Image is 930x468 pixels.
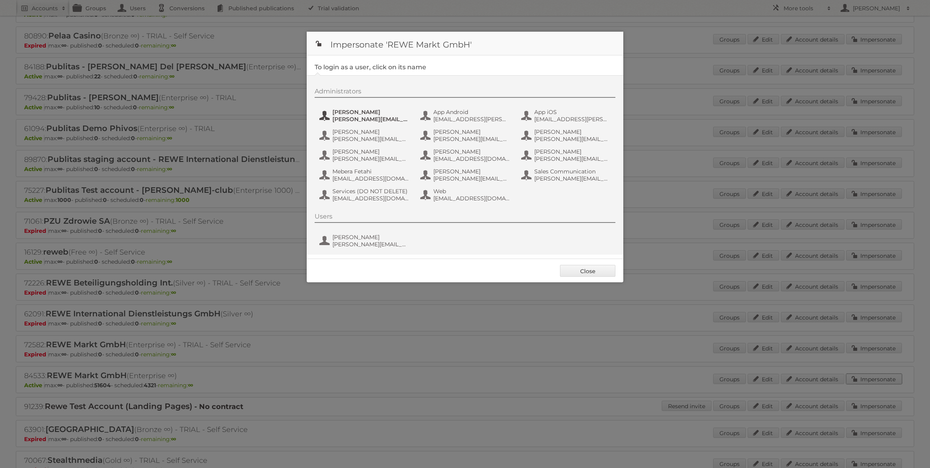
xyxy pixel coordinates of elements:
[433,188,510,195] span: Web
[433,195,510,202] span: [EMAIL_ADDRESS][DOMAIN_NAME]
[520,167,613,183] button: Sales Communication [PERSON_NAME][EMAIL_ADDRESS][PERSON_NAME][DOMAIN_NAME]
[332,108,409,116] span: [PERSON_NAME]
[332,195,409,202] span: [EMAIL_ADDRESS][DOMAIN_NAME]
[319,187,412,203] button: Services (DO NOT DELETE) [EMAIL_ADDRESS][DOMAIN_NAME]
[534,135,611,143] span: [PERSON_NAME][EMAIL_ADDRESS][PERSON_NAME][DOMAIN_NAME]
[332,128,409,135] span: [PERSON_NAME]
[332,168,409,175] span: Mebera Fetahi
[319,108,412,124] button: [PERSON_NAME] [PERSON_NAME][EMAIL_ADDRESS][PERSON_NAME][DOMAIN_NAME]
[419,187,512,203] button: Web [EMAIL_ADDRESS][DOMAIN_NAME]
[332,175,409,182] span: [EMAIL_ADDRESS][DOMAIN_NAME]
[319,233,412,249] button: [PERSON_NAME] [PERSON_NAME][EMAIL_ADDRESS][DOMAIN_NAME]
[319,167,412,183] button: Mebera Fetahi [EMAIL_ADDRESS][DOMAIN_NAME]
[520,127,613,143] button: [PERSON_NAME] [PERSON_NAME][EMAIL_ADDRESS][PERSON_NAME][DOMAIN_NAME]
[315,88,615,98] div: Administrators
[520,108,613,124] button: App iOS [EMAIL_ADDRESS][PERSON_NAME][DOMAIN_NAME]
[433,155,510,162] span: [EMAIL_ADDRESS][DOMAIN_NAME]
[534,168,611,175] span: Sales Communication
[419,167,512,183] button: [PERSON_NAME] [PERSON_NAME][EMAIL_ADDRESS][DOMAIN_NAME]
[520,147,613,163] button: [PERSON_NAME] [PERSON_NAME][EMAIL_ADDRESS][PERSON_NAME][DOMAIN_NAME]
[332,148,409,155] span: [PERSON_NAME]
[534,175,611,182] span: [PERSON_NAME][EMAIL_ADDRESS][PERSON_NAME][DOMAIN_NAME]
[332,116,409,123] span: [PERSON_NAME][EMAIL_ADDRESS][PERSON_NAME][DOMAIN_NAME]
[534,148,611,155] span: [PERSON_NAME]
[433,116,510,123] span: [EMAIL_ADDRESS][PERSON_NAME][DOMAIN_NAME]
[315,213,615,223] div: Users
[560,265,615,277] a: Close
[332,155,409,162] span: [PERSON_NAME][EMAIL_ADDRESS][DOMAIN_NAME]
[534,128,611,135] span: [PERSON_NAME]
[307,32,623,55] h1: Impersonate 'REWE Markt GmbH'
[332,241,409,248] span: [PERSON_NAME][EMAIL_ADDRESS][DOMAIN_NAME]
[419,147,512,163] button: [PERSON_NAME] [EMAIL_ADDRESS][DOMAIN_NAME]
[419,108,512,124] button: App Android [EMAIL_ADDRESS][PERSON_NAME][DOMAIN_NAME]
[433,175,510,182] span: [PERSON_NAME][EMAIL_ADDRESS][DOMAIN_NAME]
[332,188,409,195] span: Services (DO NOT DELETE)
[534,116,611,123] span: [EMAIL_ADDRESS][PERSON_NAME][DOMAIN_NAME]
[315,63,426,71] legend: To login as a user, click on its name
[433,135,510,143] span: [PERSON_NAME][EMAIL_ADDRESS][PERSON_NAME][DOMAIN_NAME]
[433,108,510,116] span: App Android
[534,108,611,116] span: App iOS
[332,135,409,143] span: [PERSON_NAME][EMAIL_ADDRESS][PERSON_NAME][DOMAIN_NAME]
[332,234,409,241] span: [PERSON_NAME]
[319,147,412,163] button: [PERSON_NAME] [PERSON_NAME][EMAIL_ADDRESS][DOMAIN_NAME]
[319,127,412,143] button: [PERSON_NAME] [PERSON_NAME][EMAIL_ADDRESS][PERSON_NAME][DOMAIN_NAME]
[419,127,512,143] button: [PERSON_NAME] [PERSON_NAME][EMAIL_ADDRESS][PERSON_NAME][DOMAIN_NAME]
[534,155,611,162] span: [PERSON_NAME][EMAIL_ADDRESS][PERSON_NAME][DOMAIN_NAME]
[433,128,510,135] span: [PERSON_NAME]
[433,168,510,175] span: [PERSON_NAME]
[433,148,510,155] span: [PERSON_NAME]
